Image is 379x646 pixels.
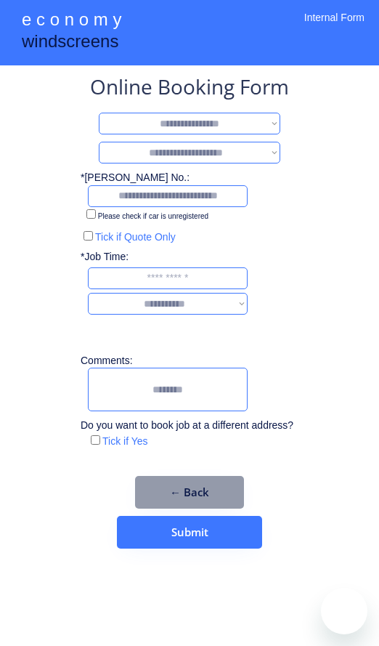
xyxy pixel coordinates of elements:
div: Do you want to book job at a different address? [81,419,304,433]
div: windscreens [22,29,118,57]
div: e c o n o m y [22,7,121,35]
label: Tick if Quote Only [95,231,176,243]
div: Online Booking Form [90,73,289,105]
iframe: Button to launch messaging window [321,588,367,634]
div: *Job Time: [81,250,137,265]
button: Submit [117,516,262,549]
label: Tick if Yes [102,435,148,447]
div: *[PERSON_NAME] No.: [81,171,189,185]
button: ← Back [135,476,244,509]
label: Please check if car is unregistered [98,212,208,220]
div: Internal Form [304,11,364,44]
div: Comments: [81,354,137,368]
